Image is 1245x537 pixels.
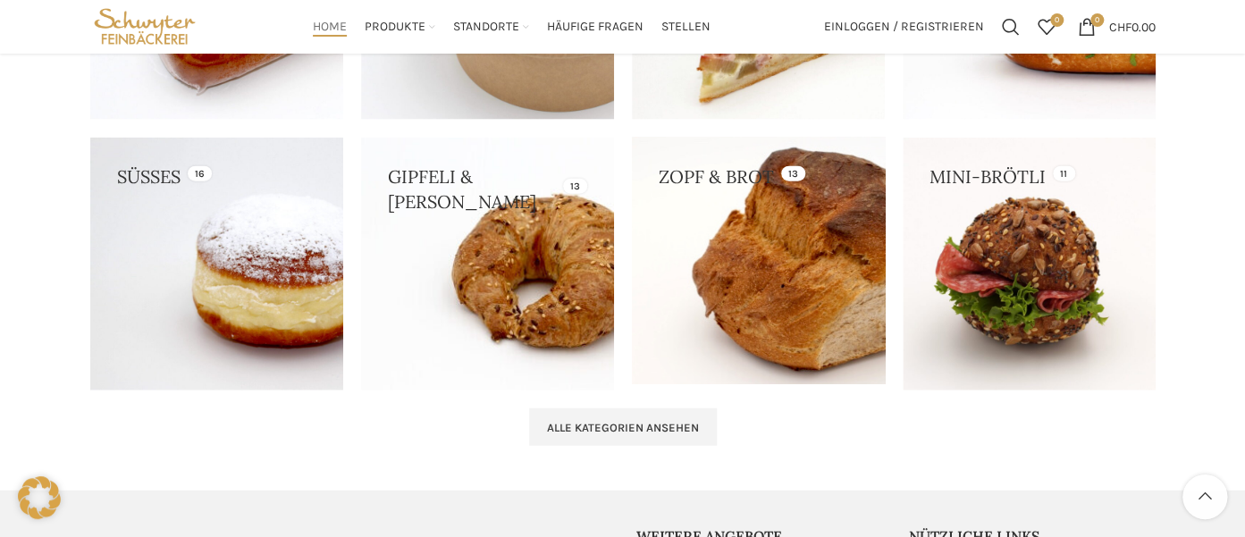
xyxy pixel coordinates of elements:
span: Stellen [661,19,711,36]
span: 0 [1090,13,1104,27]
a: 0 CHF0.00 [1069,9,1165,45]
span: CHF [1109,19,1131,34]
a: Standorte [453,9,529,45]
a: Alle Kategorien ansehen [529,408,717,446]
span: 0 [1050,13,1064,27]
a: Einloggen / Registrieren [815,9,993,45]
span: Häufige Fragen [547,19,644,36]
bdi: 0.00 [1109,19,1156,34]
span: Produkte [365,19,425,36]
a: Produkte [365,9,435,45]
a: Home [313,9,347,45]
a: 0 [1029,9,1064,45]
a: Site logo [90,18,200,33]
span: Einloggen / Registrieren [824,21,984,33]
a: Suchen [993,9,1029,45]
div: Main navigation [208,9,814,45]
span: Standorte [453,19,519,36]
a: Scroll to top button [1182,474,1227,519]
a: Häufige Fragen [547,9,644,45]
a: Stellen [661,9,711,45]
span: Home [313,19,347,36]
span: Alle Kategorien ansehen [547,421,699,435]
div: Meine Wunschliste [1029,9,1064,45]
